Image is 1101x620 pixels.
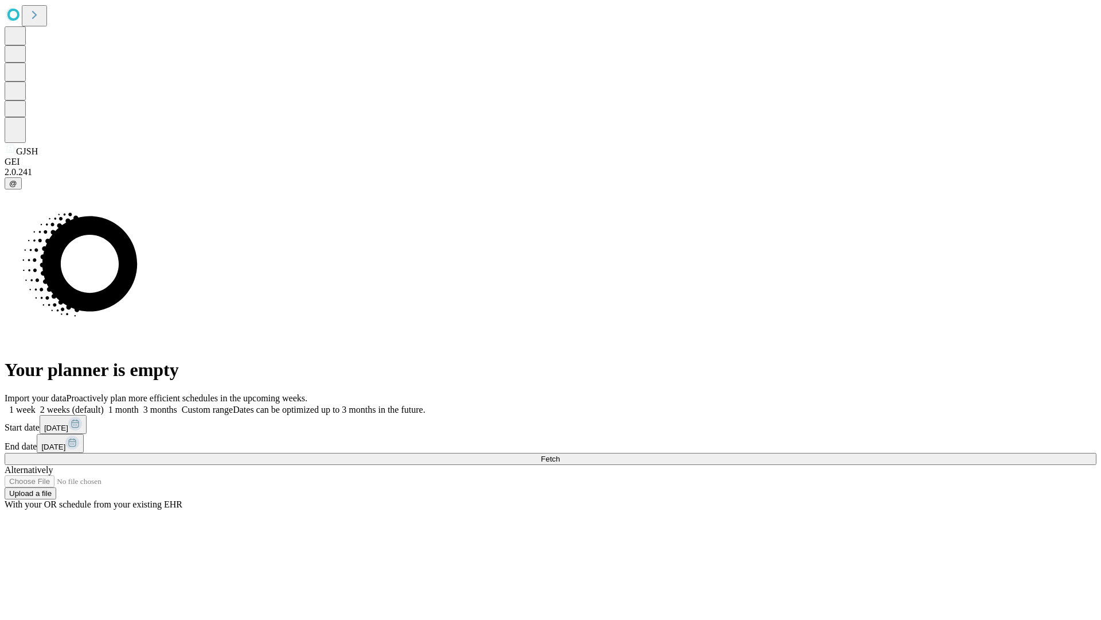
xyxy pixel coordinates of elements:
div: Start date [5,415,1096,434]
span: 1 week [9,405,36,414]
span: Import your data [5,393,67,403]
span: 3 months [143,405,177,414]
div: GEI [5,157,1096,167]
button: [DATE] [40,415,87,434]
h1: Your planner is empty [5,359,1096,381]
span: With your OR schedule from your existing EHR [5,499,182,509]
span: 2 weeks (default) [40,405,104,414]
span: Alternatively [5,465,53,475]
span: @ [9,179,17,188]
span: Proactively plan more efficient schedules in the upcoming weeks. [67,393,307,403]
button: Fetch [5,453,1096,465]
button: Upload a file [5,487,56,499]
span: Dates can be optimized up to 3 months in the future. [233,405,425,414]
span: GJSH [16,146,38,156]
div: 2.0.241 [5,167,1096,177]
button: @ [5,177,22,189]
span: Custom range [182,405,233,414]
span: Fetch [541,455,560,463]
span: [DATE] [41,443,65,451]
button: [DATE] [37,434,84,453]
span: [DATE] [44,424,68,432]
span: 1 month [108,405,139,414]
div: End date [5,434,1096,453]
